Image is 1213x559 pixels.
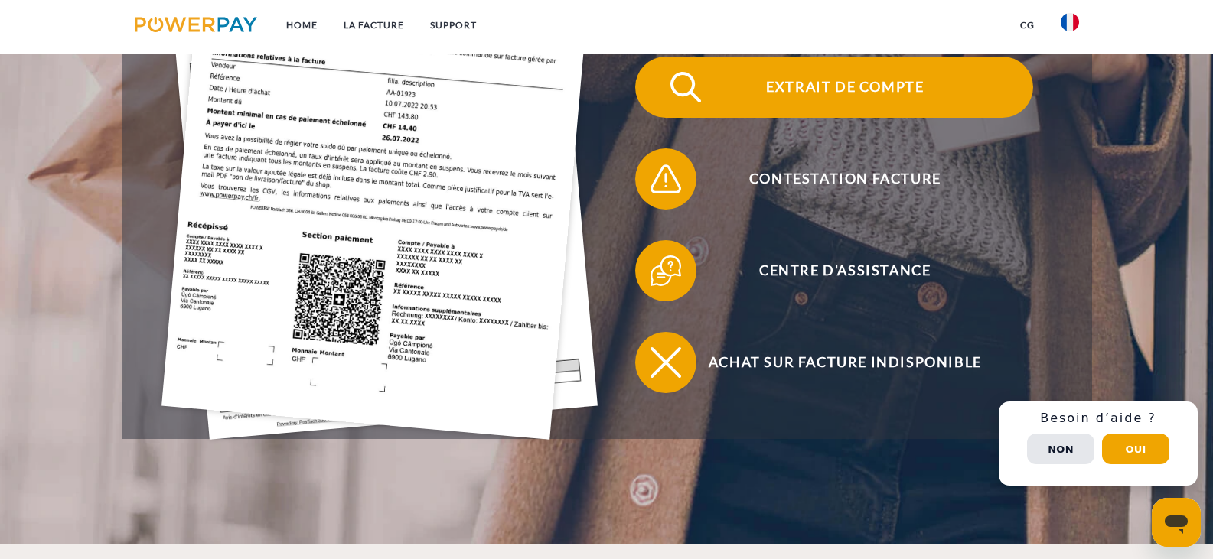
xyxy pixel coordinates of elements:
[135,17,258,32] img: logo-powerpay.svg
[657,240,1032,301] span: Centre d'assistance
[273,11,331,39] a: Home
[647,252,685,290] img: qb_help.svg
[647,160,685,198] img: qb_warning.svg
[1152,498,1201,547] iframe: Bouton de lancement de la fenêtre de messagerie
[999,401,1198,486] div: Schnellhilfe
[1061,13,1079,31] img: fr
[1007,11,1048,39] a: CG
[657,148,1032,210] span: Contestation Facture
[657,57,1032,118] span: Extrait de compte
[635,57,1033,118] button: Extrait de compte
[647,343,685,382] img: qb_close.svg
[635,332,1033,393] button: Achat sur facture indisponible
[417,11,490,39] a: Support
[331,11,417,39] a: LA FACTURE
[1102,434,1169,464] button: Oui
[635,240,1033,301] button: Centre d'assistance
[1008,411,1189,426] h3: Besoin d’aide ?
[1027,434,1094,464] button: Non
[657,332,1032,393] span: Achat sur facture indisponible
[667,68,705,106] img: qb_search.svg
[635,148,1033,210] button: Contestation Facture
